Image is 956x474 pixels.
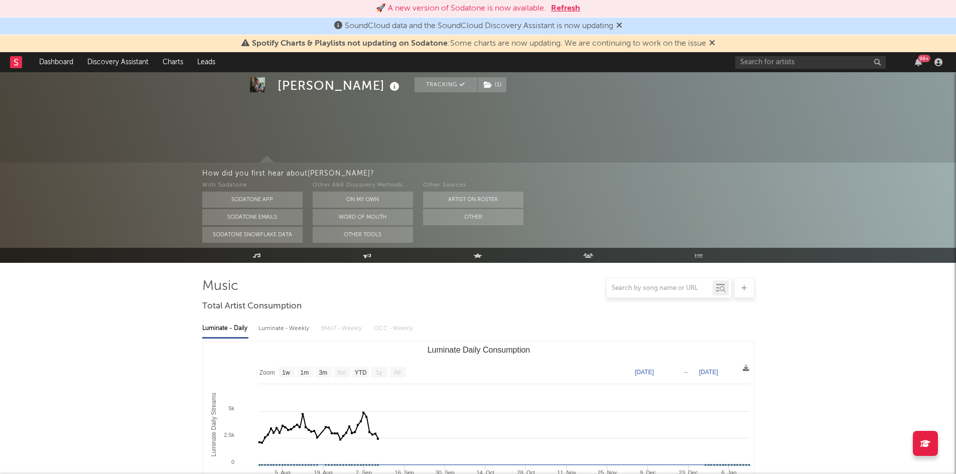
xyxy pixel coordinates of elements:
text: 3m [319,369,327,376]
button: Other [423,209,523,225]
div: Luminate - Daily [202,320,248,337]
span: Spotify Charts & Playlists not updating on Sodatone [252,40,448,48]
div: Other A&R Discovery Methods [313,180,413,192]
button: Word Of Mouth [313,209,413,225]
text: All [394,369,400,376]
div: Luminate - Weekly [258,320,311,337]
a: Leads [190,52,222,72]
text: 1w [282,369,290,376]
button: Artist on Roster [423,192,523,208]
span: Total Artist Consumption [202,300,302,312]
text: 1m [300,369,309,376]
text: 1y [375,369,382,376]
div: 99 + [918,55,930,62]
text: Luminate Daily Consumption [427,346,530,354]
a: Charts [156,52,190,72]
div: Other Sources [423,180,523,192]
button: Other Tools [313,227,413,243]
button: Sodatone Snowflake Data [202,227,303,243]
span: ( 1 ) [477,77,507,92]
button: 99+ [915,58,922,66]
button: Sodatone App [202,192,303,208]
text: [DATE] [635,369,654,376]
text: 2.5k [224,432,234,438]
a: Dashboard [32,52,80,72]
div: 🚀 A new version of Sodatone is now available. [376,3,546,15]
text: [DATE] [699,369,718,376]
div: With Sodatone [202,180,303,192]
button: On My Own [313,192,413,208]
text: YTD [354,369,366,376]
span: SoundCloud data and the SoundCloud Discovery Assistant is now updating [345,22,613,30]
span: Dismiss [709,40,715,48]
input: Search for artists [735,56,886,69]
text: 0 [231,459,234,465]
text: Zoom [259,369,275,376]
div: [PERSON_NAME] [278,77,402,94]
text: → [682,369,689,376]
span: Dismiss [616,22,622,30]
span: : Some charts are now updating. We are continuing to work on the issue [252,40,706,48]
button: Refresh [551,3,580,15]
input: Search by song name or URL [607,284,713,292]
button: (1) [478,77,506,92]
text: 6m [337,369,346,376]
button: Sodatone Emails [202,209,303,225]
button: Tracking [415,77,477,92]
text: Luminate Daily Streams [210,393,217,456]
a: Discovery Assistant [80,52,156,72]
text: 5k [228,405,234,411]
